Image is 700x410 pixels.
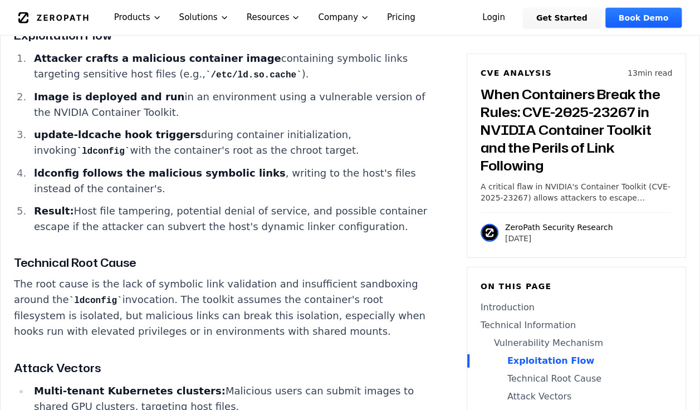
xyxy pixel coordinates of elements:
[76,147,130,157] code: ldconfig
[14,254,428,271] h4: Technical Root Cause
[30,165,428,197] li: , writing to the host's files instead of the container's.
[469,8,518,28] a: Login
[481,181,672,203] p: A critical flaw in NVIDIA's Container Toolkit (CVE-2025-23267) allows attackers to escape contain...
[34,52,281,64] strong: Attacker crafts a malicious container image
[14,276,428,339] p: The root cause is the lack of symbolic link validation and insufficient sandboxing around the inv...
[481,281,672,292] h6: On this page
[30,203,428,235] li: Host file tampering, potential denial of service, and possible container escape if the attacker c...
[205,70,302,80] code: /etc/ld.so.cache
[481,372,672,385] a: Technical Root Cause
[505,222,613,233] p: ZeroPath Security Research
[481,85,672,174] h3: When Containers Break the Rules: CVE-2025-23267 in NVIDIA Container Toolkit and the Perils of Lin...
[34,91,184,102] strong: Image is deployed and run
[481,390,672,403] a: Attack Vectors
[30,51,428,82] li: containing symbolic links targeting sensitive host files (e.g., ).
[34,385,226,397] strong: Multi-tenant Kubernetes clusters:
[481,319,672,332] a: Technical Information
[628,67,672,79] p: 13 min read
[481,301,672,314] a: Introduction
[14,359,428,377] h4: Attack Vectors
[481,224,498,242] img: ZeroPath Security Research
[523,8,601,28] a: Get Started
[481,336,672,350] a: Vulnerability Mechanism
[30,127,428,159] li: during container initialization, invoking with the container's root as the chroot target.
[481,354,672,368] a: Exploitation Flow
[605,8,682,28] a: Book Demo
[481,67,552,79] h6: CVE Analysis
[34,167,286,179] strong: ldconfig follows the malicious symbolic links
[34,129,201,140] strong: update-ldcache hook triggers
[69,296,123,306] code: ldconfig
[34,205,74,217] strong: Result:
[505,233,613,244] p: [DATE]
[30,89,428,120] li: in an environment using a vulnerable version of the NVIDIA Container Toolkit.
